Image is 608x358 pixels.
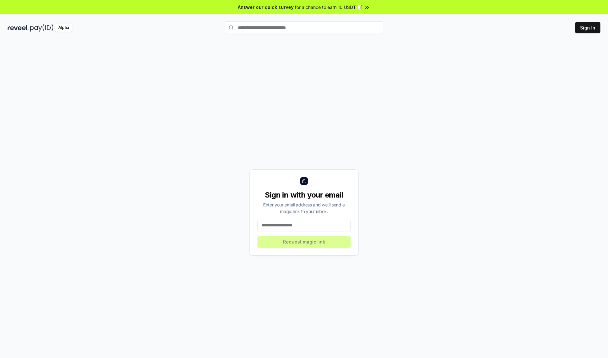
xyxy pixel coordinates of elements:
img: logo_small [300,177,308,185]
div: Alpha [55,24,73,32]
span: Answer our quick survey [238,4,294,10]
button: Sign In [575,22,600,33]
div: Sign in with your email [257,190,351,200]
img: reveel_dark [8,24,29,32]
span: for a chance to earn 10 USDT 📝 [295,4,363,10]
img: pay_id [30,24,54,32]
div: Enter your email address and we’ll send a magic link to your inbox. [257,201,351,215]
